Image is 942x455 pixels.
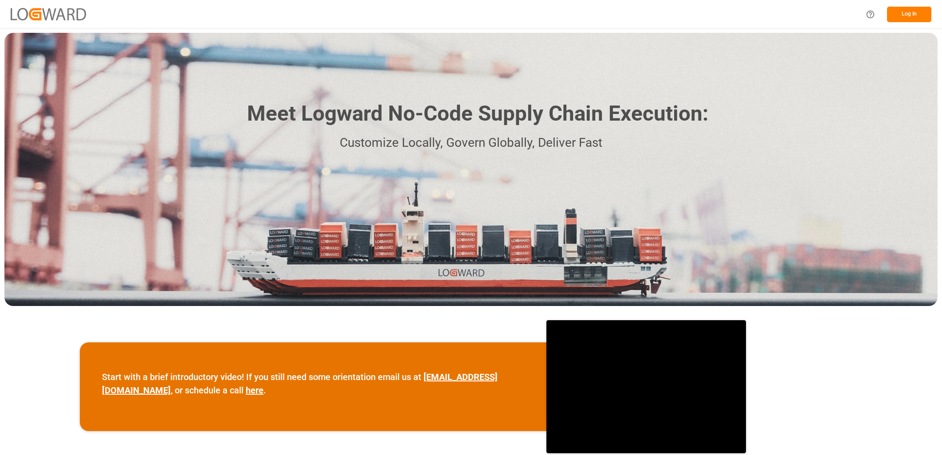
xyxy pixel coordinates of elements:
button: Log In [887,7,931,22]
a: here [246,385,263,396]
button: Help Center [860,4,880,24]
img: Logward_new_orange.png [11,8,86,20]
p: Start with a brief introductory video! If you still need some orientation email us at , or schedu... [102,370,524,397]
h1: Meet Logward No-Code Supply Chain Execution: [247,98,708,129]
a: [EMAIL_ADDRESS][DOMAIN_NAME] [102,372,498,396]
p: Customize Locally, Govern Globally, Deliver Fast [234,133,708,153]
